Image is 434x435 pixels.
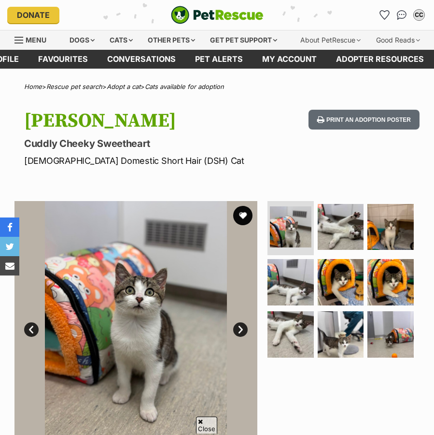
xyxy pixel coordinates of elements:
[267,311,314,358] img: Photo of Tucker
[397,10,407,20] img: chat-41dd97257d64d25036548639549fe6c8038ab92f7586957e7f3b1b290dea8141.svg
[7,7,59,23] a: Donate
[318,311,364,358] img: Photo of Tucker
[24,137,267,150] p: Cuddly Cheeky Sweetheart
[267,259,314,305] img: Photo of Tucker
[367,204,414,250] img: Photo of Tucker
[318,204,364,250] img: Photo of Tucker
[103,30,140,50] div: Cats
[367,311,414,358] img: Photo of Tucker
[145,83,224,90] a: Cats available for adoption
[24,83,42,90] a: Home
[171,6,264,24] img: logo-cat-932fe2b9b8326f06289b0f2fb663e598f794de774fb13d1741a6617ecf9a85b4.svg
[24,154,267,167] p: [DEMOGRAPHIC_DATA] Domestic Short Hair (DSH) Cat
[24,322,39,337] a: Prev
[26,36,46,44] span: Menu
[171,6,264,24] a: PetRescue
[196,417,217,434] span: Close
[294,30,367,50] div: About PetRescue
[185,50,252,69] a: Pet alerts
[98,50,185,69] a: conversations
[24,110,267,132] h1: [PERSON_NAME]
[28,50,98,69] a: Favourites
[233,322,248,337] a: Next
[411,7,427,23] button: My account
[270,206,311,248] img: Photo of Tucker
[203,30,284,50] div: Get pet support
[369,30,427,50] div: Good Reads
[326,50,434,69] a: Adopter resources
[141,30,202,50] div: Other pets
[252,50,326,69] a: My account
[394,7,409,23] a: Conversations
[367,259,414,305] img: Photo of Tucker
[14,30,53,48] a: Menu
[377,7,427,23] ul: Account quick links
[46,83,102,90] a: Rescue pet search
[308,110,420,130] button: Print an adoption poster
[318,259,364,305] img: Photo of Tucker
[233,206,252,225] button: favourite
[107,83,140,90] a: Adopt a cat
[414,10,424,20] div: CC
[377,7,392,23] a: Favourites
[63,30,101,50] div: Dogs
